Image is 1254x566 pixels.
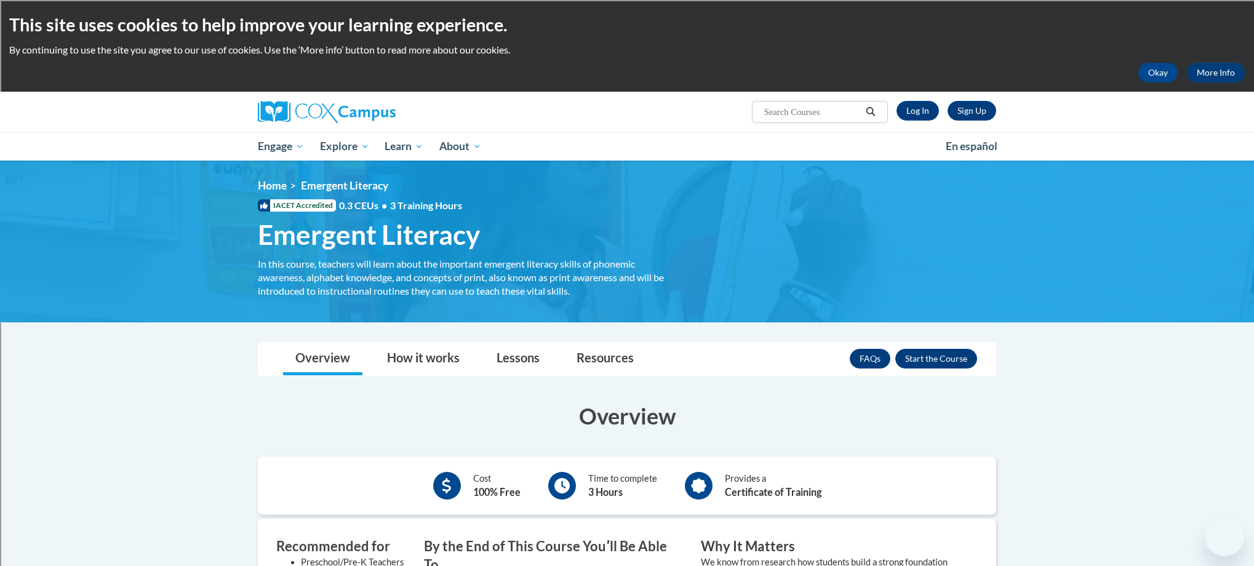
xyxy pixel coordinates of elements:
[938,134,1005,159] a: En español
[258,101,492,123] a: Cox Campus
[439,139,481,154] span: About
[258,179,287,192] a: Home
[339,199,462,212] span: 0.3 CEUs
[239,132,1015,161] div: Main menu
[381,199,387,211] span: •
[861,105,880,119] button: Search
[763,105,861,119] input: Search Courses
[431,132,489,161] a: About
[250,132,312,161] a: Engage
[897,101,939,121] a: Log In
[1205,517,1244,556] iframe: Button to launch messaging window
[312,132,377,161] a: Explore
[301,179,388,192] span: Emergent Literacy
[390,199,462,211] span: 3 Training Hours
[377,132,431,161] a: Learn
[948,101,996,121] a: Register
[258,101,396,123] img: Cox Campus
[320,139,369,154] span: Explore
[258,199,336,212] span: IACET Accredited
[258,139,304,154] span: Engage
[385,139,423,154] span: Learn
[258,257,682,298] div: In this course, teachers will learn about the important emergent literacy skills of phonemic awar...
[946,140,997,153] span: En español
[258,218,480,251] span: Emergent Literacy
